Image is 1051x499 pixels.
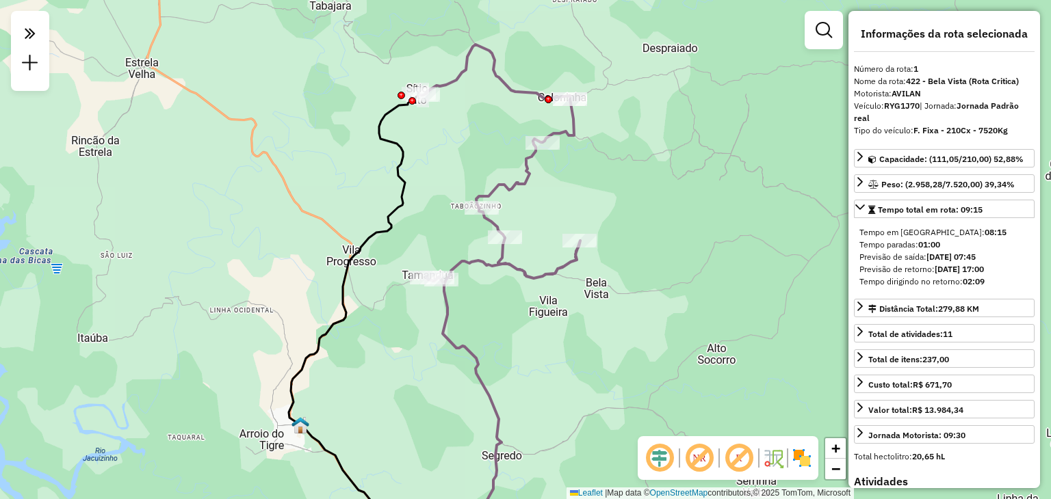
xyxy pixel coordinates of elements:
div: Previsão de saída: [859,251,1029,263]
strong: AVILAN [892,88,921,98]
a: Zoom in [825,438,846,459]
div: Previsão de retorno: [859,263,1029,275]
div: Motorista: [854,87,1035,100]
span: + [831,440,840,457]
a: Nova sessão e pesquisa [16,49,44,80]
div: Custo total: [868,379,952,391]
img: Exibir/Ocultar setores [791,447,813,469]
div: Tempo em [GEOGRAPHIC_DATA]: [859,226,1029,239]
strong: 02:09 [963,276,985,286]
span: | [605,488,607,498]
strong: RYG1J70 [884,100,920,111]
span: Exibir NR [683,442,716,474]
div: Tempo total em rota: 09:15 [854,221,1035,293]
strong: [DATE] 17:00 [935,264,984,274]
a: Valor total:R$ 13.984,34 [854,400,1035,418]
strong: F. Fixa - 210Cx - 7520Kg [913,125,1008,135]
strong: 11 [943,329,952,339]
a: Total de itens:237,00 [854,349,1035,368]
div: Total de itens: [868,353,949,366]
div: Número da rota: [854,63,1035,75]
div: Map data © contributors,© 2025 TomTom, Microsoft [567,487,854,499]
div: Tempo dirigindo no retorno: [859,275,1029,288]
div: Tipo do veículo: [854,124,1035,137]
strong: 01:00 [918,239,940,249]
a: Peso: (2.958,28/7.520,00) 39,34% [854,174,1035,193]
h4: Informações da rota selecionada [854,27,1035,40]
strong: 237,00 [922,354,949,364]
a: Leaflet [570,488,603,498]
span: Tempo total em rota: 09:15 [878,204,983,215]
span: Total de atividades: [868,329,952,339]
a: Zoom out [825,459,846,479]
em: Clique aqui para maximizar o painel [16,19,44,48]
div: Total hectolitro: [854,450,1035,463]
strong: R$ 13.984,34 [912,405,963,415]
span: Exibir rótulo [723,442,755,474]
div: Tempo paradas: [859,239,1029,251]
h4: Atividades [854,475,1035,488]
span: | Jornada: [854,100,1019,123]
span: Ocultar deslocamento [643,442,676,474]
span: − [831,460,840,477]
a: OpenStreetMap [650,488,708,498]
span: Peso: (2.958,28/7.520,00) 39,34% [881,179,1015,189]
div: Veículo: [854,100,1035,124]
a: Capacidade: (111,05/210,00) 52,88% [854,149,1035,167]
strong: R$ 671,70 [913,379,952,390]
div: Distância Total: [868,303,979,315]
a: Total de atividades:11 [854,324,1035,342]
strong: 20,65 hL [912,451,945,461]
strong: 08:15 [985,227,1007,237]
a: Distância Total:279,88 KM [854,299,1035,317]
strong: 422 - Bela Vista (Rota Critica) [906,76,1019,86]
div: Nome da rota: [854,75,1035,87]
img: Arroio do Tigre [291,416,309,434]
div: Valor total: [868,404,963,416]
span: Capacidade: (111,05/210,00) 52,88% [879,154,1024,164]
strong: 1 [913,64,918,74]
a: Tempo total em rota: 09:15 [854,200,1035,218]
a: Jornada Motorista: 09:30 [854,425,1035,444]
a: Exibir filtros [810,16,838,44]
div: Jornada Motorista: 09:30 [868,429,965,442]
span: 279,88 KM [938,304,979,314]
a: Custo total:R$ 671,70 [854,375,1035,393]
img: Fluxo de ruas [762,447,784,469]
strong: [DATE] 07:45 [926,252,976,262]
